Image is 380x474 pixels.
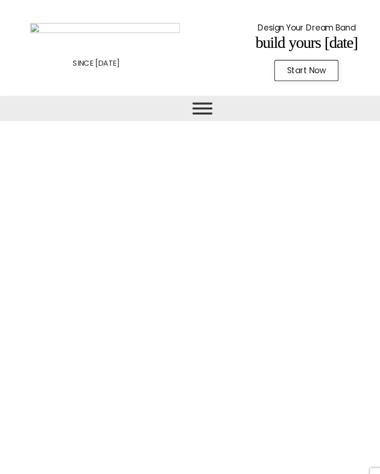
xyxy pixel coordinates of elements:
button: Toggle Menu [181,96,199,107]
span: Build Yours [DATE] [240,31,335,48]
span: Start Now [269,62,306,70]
a: Start Now [258,56,318,76]
p: SINCE [DATE] [23,53,157,65]
p: Design Your Dream Band [221,19,354,33]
